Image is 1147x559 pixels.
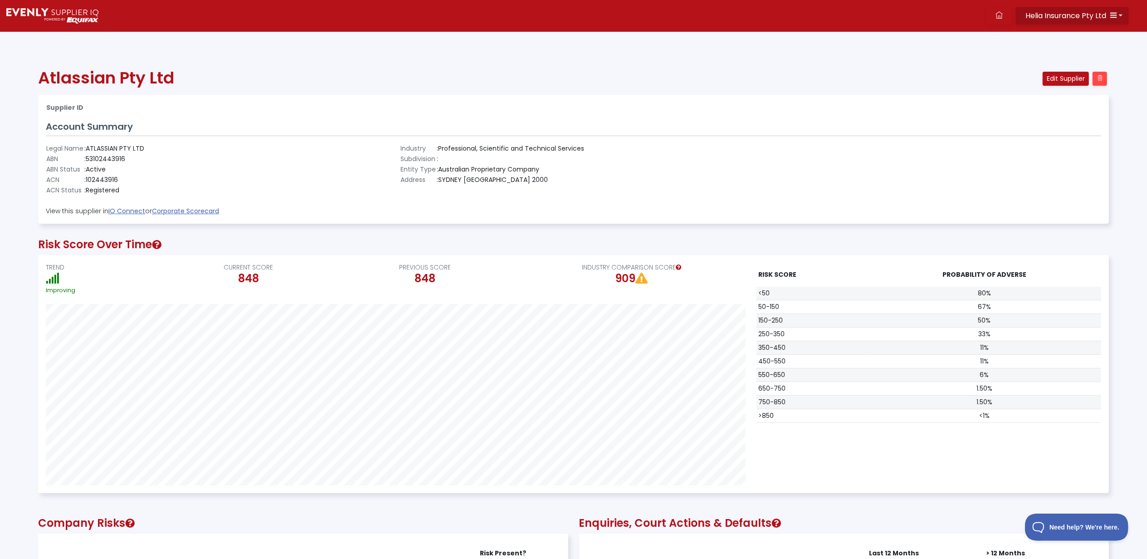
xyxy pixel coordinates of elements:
td: 750-850 [757,395,868,409]
td: Australian Proprietary Company [436,164,585,175]
span: : [437,175,438,184]
span: : [437,154,438,163]
td: 250-350 [757,327,868,341]
td: Registered [84,185,145,196]
td: 33% [868,327,1101,341]
td: ABN [46,154,84,164]
p: CURRENT SCORE [164,263,333,272]
td: 67% [868,300,1101,314]
h3: Account Summary [46,121,1101,132]
iframe: Toggle Customer Support [1025,514,1129,541]
td: SYDNEY [GEOGRAPHIC_DATA] 2000 [436,175,585,185]
p: INDUSTRY COMPARISON SCORE [517,263,746,272]
td: 1.50% [868,395,1101,409]
td: Active [84,164,145,175]
span: Helia Insurance Pty Ltd [1025,10,1106,21]
div: 909 [517,272,746,285]
td: 11% [868,354,1101,368]
td: 650-750 [757,382,868,395]
td: 6% [868,368,1101,382]
span: : [84,154,86,163]
td: Address [400,175,436,185]
h2: Enquiries, Court Actions & Defaults [579,517,1109,530]
a: IQ Connect [108,206,145,216]
p: TREND [46,263,156,272]
td: ATLASSIAN PTY LTD [84,143,145,154]
span: : [437,144,438,153]
img: Supply Predict [6,8,98,24]
td: 550-650 [757,368,868,382]
td: Subdivision [400,154,436,164]
td: 11% [868,341,1101,354]
button: Helia Insurance Pty Ltd [1016,7,1128,25]
td: 102443916 [84,175,145,185]
td: Professional, Scientific and Technical Services [436,143,585,154]
td: 53102443916 [84,154,145,164]
td: 350-450 [757,341,868,354]
th: Supplier ID [46,103,746,113]
h2: 848 [164,272,333,285]
td: 80% [868,287,1101,300]
span: : [437,165,438,174]
td: >850 [757,409,868,422]
td: <1% [868,409,1101,422]
td: ACN [46,175,84,185]
span: : [84,186,86,195]
button: Edit Supplier [1043,72,1089,86]
td: Legal Name [46,143,84,154]
p: View this supplier in or [46,206,1101,216]
h2: Company Risks [38,517,568,530]
span: : [84,165,86,174]
td: ACN Status [46,185,84,196]
td: 50% [868,314,1101,327]
td: ABN Status [46,164,84,175]
a: Corporate Scorecard [152,206,219,216]
td: 150-250 [757,314,868,327]
td: Industry [400,143,436,154]
h2: Risk Score Over Time [38,238,1109,251]
small: Improving [46,286,75,294]
td: 1.50% [868,382,1101,395]
td: <50 [757,287,868,300]
span: : [84,144,86,153]
th: RISK SCORE [757,263,868,287]
th: PROBABILITY OF ADVERSE [868,263,1101,287]
td: Entity Type [400,164,436,175]
span: : [84,175,86,184]
td: 450-550 [757,354,868,368]
p: PREVIOUS SCORE [341,263,510,272]
td: 50-150 [757,300,868,314]
span: Atlassian Pty Ltd [38,66,174,89]
h2: 848 [341,272,510,285]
